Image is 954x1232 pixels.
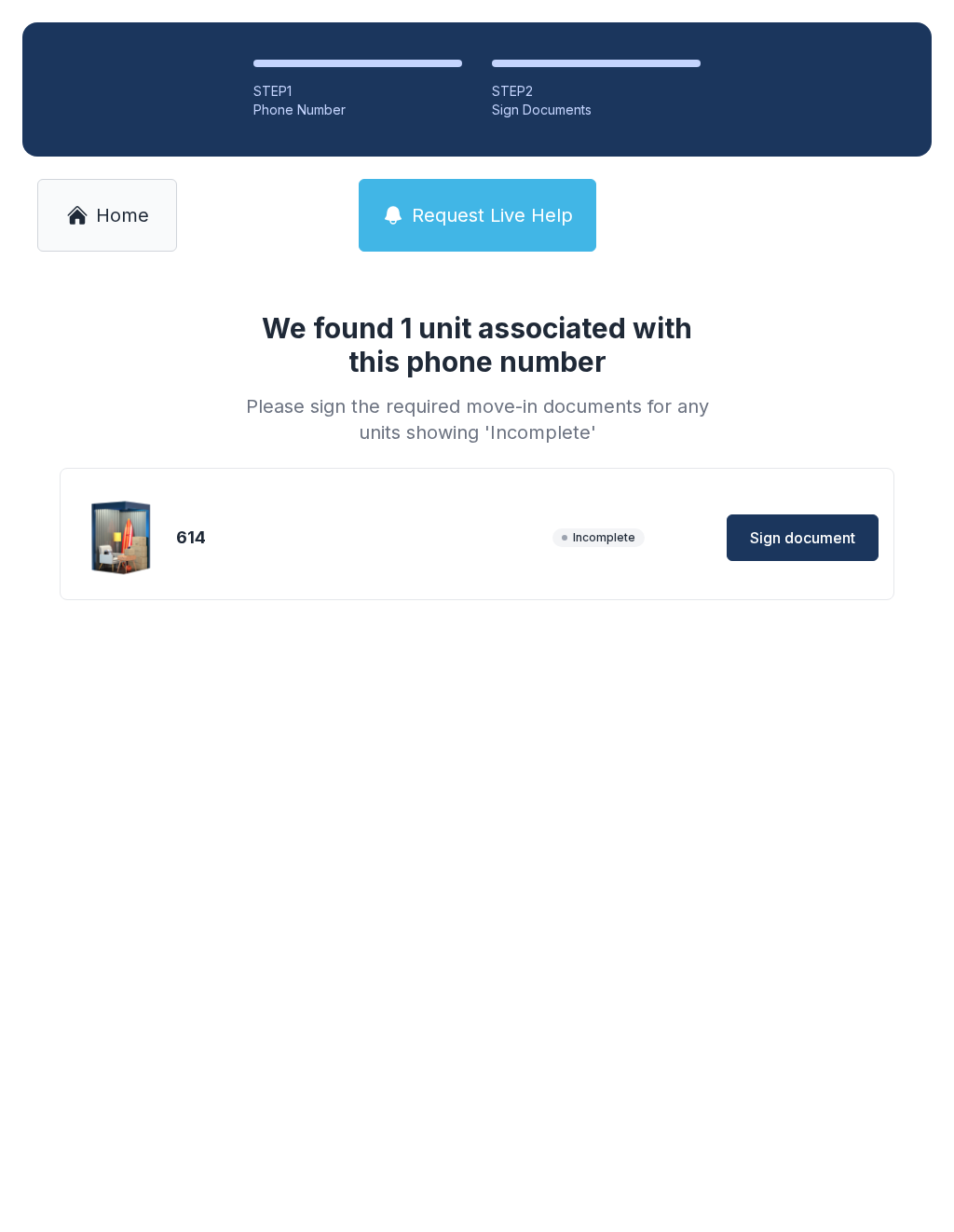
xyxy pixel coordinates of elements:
[412,202,573,228] span: Request Live Help
[750,527,855,549] span: Sign document
[492,82,701,101] div: STEP 2
[96,202,149,228] span: Home
[492,101,701,119] div: Sign Documents
[253,82,462,101] div: STEP 1
[238,393,715,445] div: Please sign the required move-in documents for any units showing 'Incomplete'
[176,525,545,551] div: 614
[238,311,715,378] h1: We found 1 unit associated with this phone number
[253,101,462,119] div: Phone Number
[552,528,645,547] span: Incomplete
